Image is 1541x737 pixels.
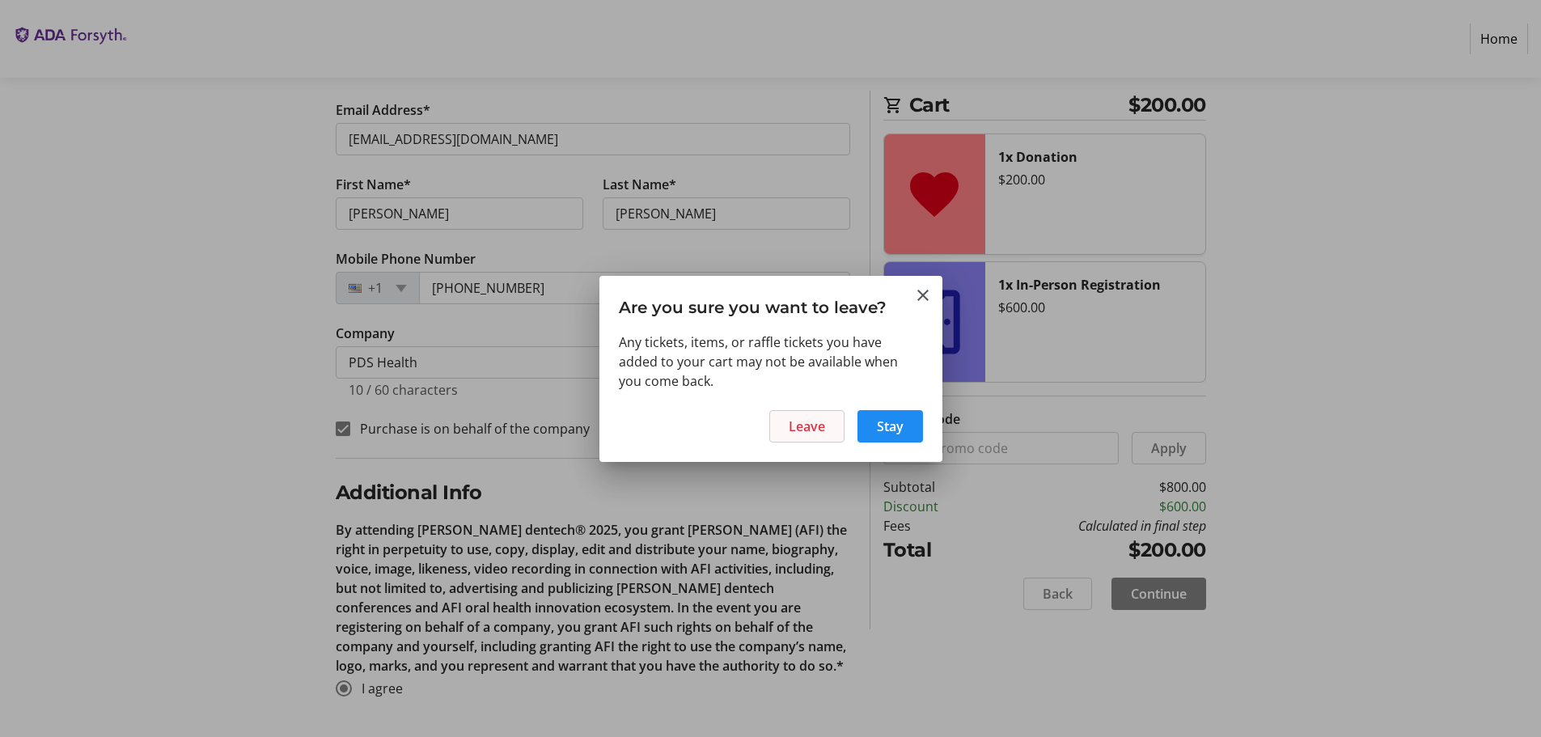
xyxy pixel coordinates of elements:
div: Any tickets, items, or raffle tickets you have added to your cart may not be available when you c... [619,332,923,391]
button: Stay [857,410,923,443]
button: Leave [769,410,845,443]
span: Leave [789,417,825,436]
button: Close [913,286,933,305]
span: Stay [877,417,904,436]
h3: Are you sure you want to leave? [599,276,942,332]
